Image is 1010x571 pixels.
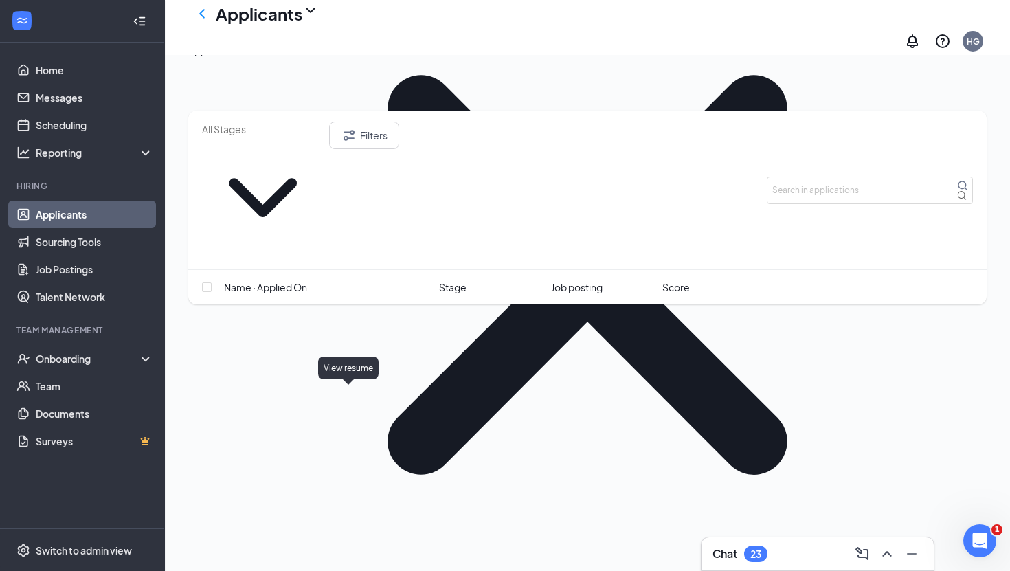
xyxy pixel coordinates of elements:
svg: ChevronUp [879,546,895,562]
svg: Notifications [904,33,921,49]
a: Documents [36,400,153,427]
a: Talent Network [36,283,153,311]
div: Hiring [16,180,150,192]
span: 1 [991,524,1002,535]
a: Home [36,56,153,84]
div: Reporting [36,146,154,159]
button: ComposeMessage [851,543,873,565]
svg: Collapse [133,14,146,28]
div: Team Management [16,324,150,336]
div: Onboarding [36,352,142,366]
a: Applicants [36,201,153,228]
button: Minimize [901,543,923,565]
a: Job Postings [36,256,153,283]
input: Search in applications [767,177,973,204]
iframe: Intercom live chat [963,524,996,557]
div: HG [967,36,980,47]
span: Name · Applied On [224,280,307,295]
svg: ChevronLeft [194,5,210,22]
div: View resume [318,357,379,379]
svg: Analysis [16,146,30,159]
svg: ChevronDown [302,2,319,19]
svg: Filter [341,127,357,144]
a: Scheduling [36,111,153,139]
button: Filter Filters [329,122,399,149]
svg: Minimize [904,546,920,562]
a: Sourcing Tools [36,228,153,256]
svg: ComposeMessage [854,546,871,562]
svg: ChevronDown [202,137,324,258]
span: Stage [439,280,467,295]
h1: Applicants [216,2,302,25]
svg: QuestionInfo [934,33,951,49]
div: 23 [750,548,761,560]
svg: WorkstreamLogo [15,14,29,27]
div: Switch to admin view [36,544,132,557]
span: Score [662,280,690,295]
a: Team [36,372,153,400]
svg: Settings [16,544,30,557]
input: All Stages [202,122,324,137]
a: SurveysCrown [36,427,153,455]
span: Job posting [551,280,603,295]
svg: UserCheck [16,352,30,366]
a: Messages [36,84,153,111]
button: ChevronUp [876,543,898,565]
svg: MagnifyingGlass [957,180,968,191]
h3: Chat [712,546,737,561]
